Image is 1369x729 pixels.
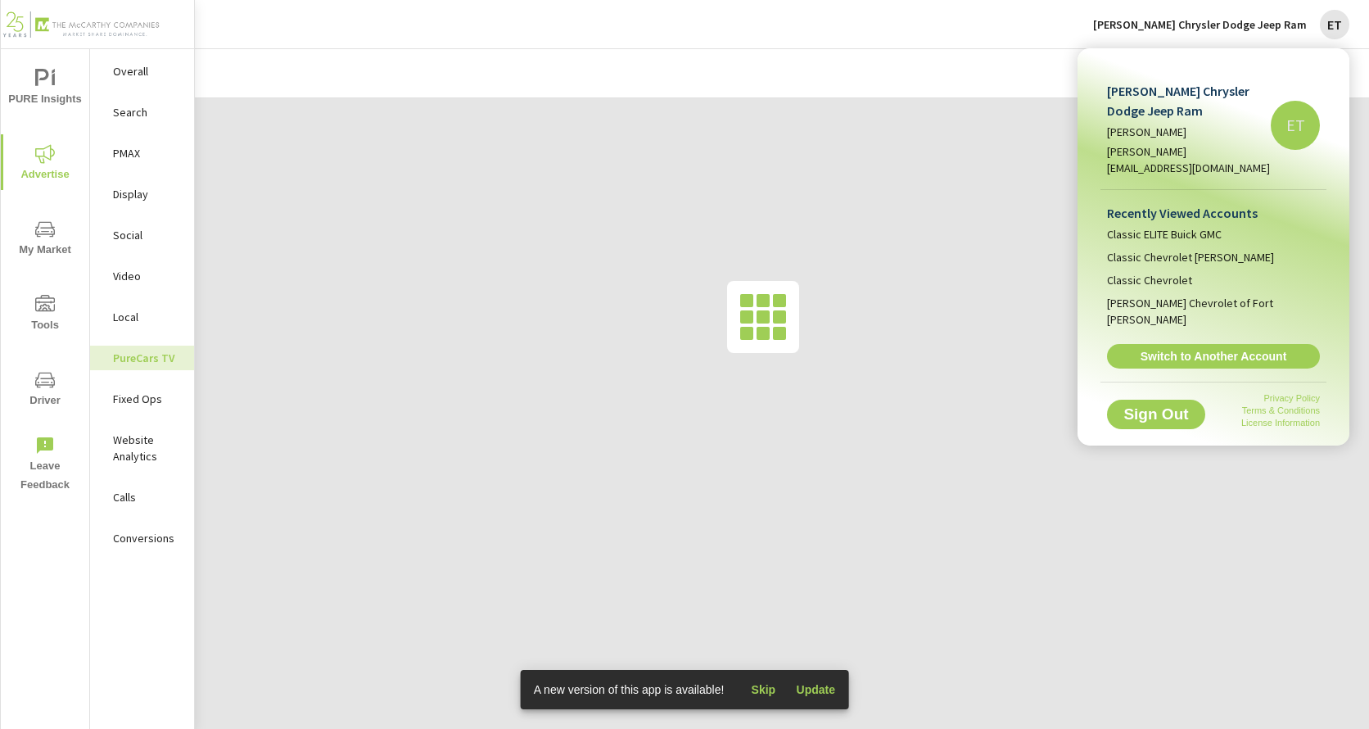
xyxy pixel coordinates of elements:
a: Terms & Conditions [1242,405,1320,415]
span: Classic Chevrolet [1107,272,1192,288]
a: License Information [1241,418,1320,428]
p: [PERSON_NAME] Chrysler Dodge Jeep Ram [1107,81,1271,120]
span: [PERSON_NAME] Chevrolet of Fort [PERSON_NAME] [1107,295,1320,328]
p: [PERSON_NAME] [1107,124,1271,140]
div: ET [1271,101,1320,150]
span: Sign Out [1120,407,1192,422]
button: Sign Out [1107,400,1205,429]
p: Recently Viewed Accounts [1107,203,1320,223]
p: [PERSON_NAME][EMAIL_ADDRESS][DOMAIN_NAME] [1107,143,1271,176]
span: Switch to Another Account [1116,349,1311,364]
a: Switch to Another Account [1107,344,1320,369]
a: Privacy Policy [1264,393,1320,403]
span: Classic ELITE Buick GMC [1107,226,1222,242]
span: Classic Chevrolet [PERSON_NAME] [1107,249,1274,265]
